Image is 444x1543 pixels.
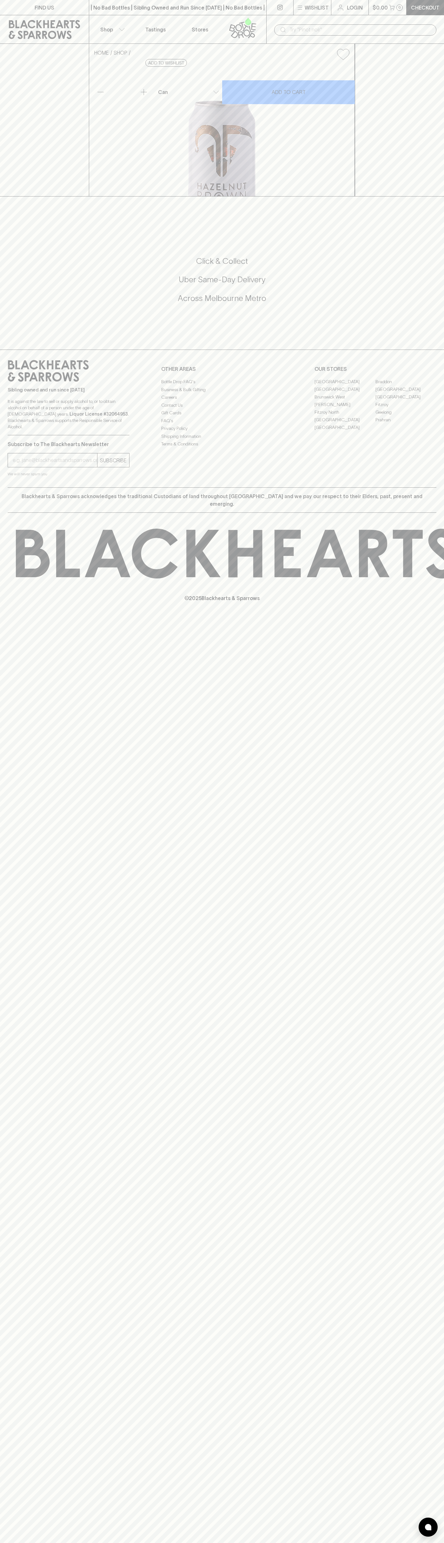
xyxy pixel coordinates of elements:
button: Add to wishlist [335,46,352,63]
a: [GEOGRAPHIC_DATA] [315,416,375,424]
a: SHOP [114,50,127,56]
h5: Click & Collect [8,256,436,266]
a: HOME [94,50,109,56]
a: [GEOGRAPHIC_DATA] [375,393,436,401]
a: Fitzroy North [315,408,375,416]
a: [GEOGRAPHIC_DATA] [315,385,375,393]
input: e.g. jane@blackheartsandsparrows.com.au [13,455,97,465]
a: Geelong [375,408,436,416]
p: FIND US [35,4,54,11]
p: Sibling owned and run since [DATE] [8,387,129,393]
h5: Uber Same-Day Delivery [8,274,436,285]
p: OTHER AREAS [161,365,283,373]
p: ADD TO CART [272,88,306,96]
h5: Across Melbourne Metro [8,293,436,304]
a: Privacy Policy [161,425,283,432]
a: FAQ's [161,417,283,424]
a: Contact Us [161,401,283,409]
a: Tastings [133,15,178,43]
p: It is against the law to sell or supply alcohol to, or to obtain alcohol on behalf of a person un... [8,398,129,430]
button: ADD TO CART [222,80,355,104]
p: OUR STORES [315,365,436,373]
a: Business & Bulk Gifting [161,386,283,393]
a: Careers [161,394,283,401]
a: Fitzroy [375,401,436,408]
a: Gift Cards [161,409,283,417]
a: Terms & Conditions [161,440,283,448]
button: Shop [89,15,134,43]
input: Try "Pinot noir" [289,25,431,35]
a: Brunswick West [315,393,375,401]
p: Subscribe to The Blackhearts Newsletter [8,440,129,448]
button: Add to wishlist [145,59,187,67]
a: Stores [178,15,222,43]
p: Shop [100,26,113,33]
a: [GEOGRAPHIC_DATA] [375,385,436,393]
p: Blackhearts & Sparrows acknowledges the traditional Custodians of land throughout [GEOGRAPHIC_DAT... [12,492,432,508]
p: $0.00 [373,4,388,11]
div: Call to action block [8,230,436,337]
a: Prahran [375,416,436,424]
div: Can [156,86,222,98]
p: Stores [192,26,208,33]
button: SUBSCRIBE [97,453,129,467]
a: Shipping Information [161,432,283,440]
a: [GEOGRAPHIC_DATA] [315,424,375,431]
p: Checkout [411,4,440,11]
a: [GEOGRAPHIC_DATA] [315,378,375,385]
p: SUBSCRIBE [100,457,127,464]
strong: Liquor License #32064953 [70,411,128,417]
p: Can [158,88,168,96]
p: Wishlist [305,4,329,11]
a: Bottle Drop FAQ's [161,378,283,386]
a: Braddon [375,378,436,385]
p: 0 [398,6,401,9]
p: Login [347,4,363,11]
p: We will never spam you [8,471,129,477]
p: Tastings [145,26,166,33]
img: 70663.png [89,65,355,196]
img: bubble-icon [425,1524,431,1530]
a: [PERSON_NAME] [315,401,375,408]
